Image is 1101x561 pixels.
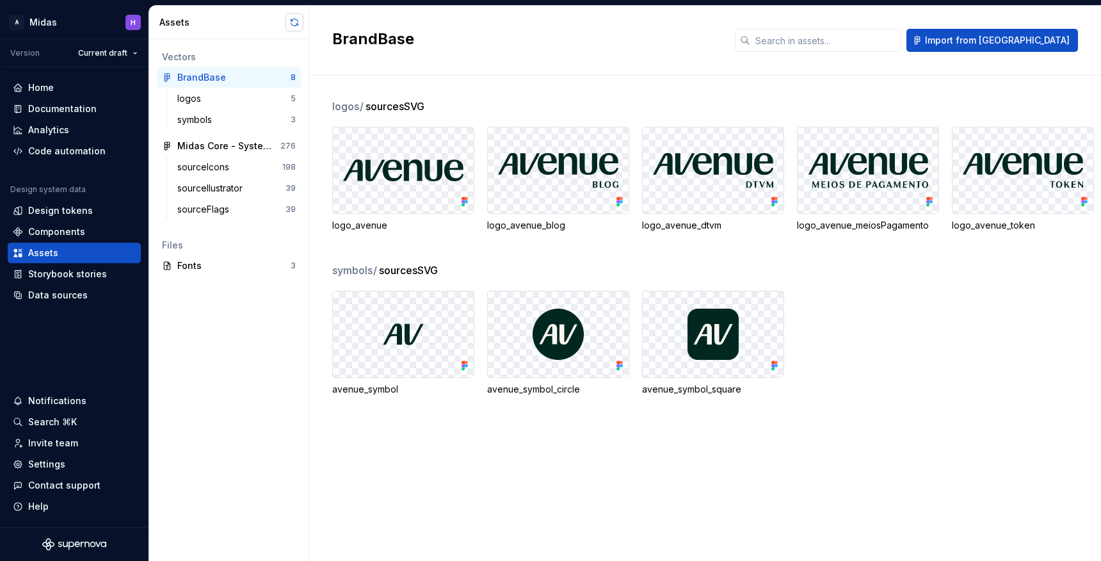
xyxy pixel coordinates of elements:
a: sourceFlags39 [172,199,301,220]
a: Fonts3 [157,256,301,276]
div: avenue_symbol_circle [487,383,629,396]
span: / [373,264,377,277]
a: Midas Core - SystemIcons v2276 [157,136,301,156]
div: symbols [177,113,217,126]
span: symbols [332,263,378,278]
div: Help [28,500,49,513]
div: 39 [285,183,296,193]
div: Settings [28,458,65,471]
span: / [360,100,364,113]
div: H [131,17,136,28]
div: Storybook stories [28,268,107,280]
span: Import from [GEOGRAPHIC_DATA] [925,34,1070,47]
button: Help [8,496,141,517]
div: avenue_symbol [332,383,474,396]
div: Assets [28,247,58,259]
div: 5 [291,93,296,104]
div: Documentation [28,102,97,115]
div: Design system data [10,184,86,195]
div: sourceFlags [177,203,234,216]
a: BrandBase8 [157,67,301,88]
button: Import from [GEOGRAPHIC_DATA] [906,29,1078,52]
h2: BrandBase [332,29,719,49]
div: sourceIlustrator [177,182,248,195]
div: A [9,15,24,30]
button: Contact support [8,475,141,496]
div: Version [10,48,40,58]
div: logo_avenue [332,219,474,232]
a: logos5 [172,88,301,109]
button: Search ⌘K [8,412,141,432]
div: 198 [282,162,296,172]
span: logos [332,99,364,114]
div: Midas Core - SystemIcons v2 [177,140,273,152]
a: Components [8,222,141,242]
button: Current draft [72,44,143,62]
div: Files [162,239,296,252]
div: sourceIcons [177,161,234,174]
div: 276 [280,141,296,151]
div: Midas [29,16,57,29]
div: Analytics [28,124,69,136]
div: logo_avenue_token [952,219,1094,232]
span: sourcesSVG [366,99,424,114]
button: AMidasH [3,8,146,36]
button: Notifications [8,391,141,411]
a: Assets [8,243,141,263]
div: logo_avenue_meiosPagamento [797,219,939,232]
a: Documentation [8,99,141,119]
div: 3 [291,115,296,125]
a: Design tokens [8,200,141,221]
div: Notifications [28,394,86,407]
div: Components [28,225,85,238]
div: Home [28,81,54,94]
div: Code automation [28,145,106,158]
span: sourcesSVG [379,263,438,278]
span: Current draft [78,48,127,58]
a: Data sources [8,285,141,305]
div: avenue_symbol_square [642,383,784,396]
div: Search ⌘K [28,416,77,428]
div: Vectors [162,51,296,63]
a: sourceIcons198 [172,157,301,177]
div: Fonts [177,259,291,272]
div: Data sources [28,289,88,302]
a: Analytics [8,120,141,140]
a: sourceIlustrator39 [172,178,301,199]
input: Search in assets... [750,29,901,52]
div: logos [177,92,206,105]
div: Invite team [28,437,78,450]
a: Storybook stories [8,264,141,284]
div: Assets [159,16,285,29]
div: Contact support [28,479,100,492]
div: logo_avenue_blog [487,219,629,232]
div: 3 [291,261,296,271]
div: BrandBase [177,71,226,84]
div: logo_avenue_dtvm [642,219,784,232]
div: 8 [291,72,296,83]
div: Design tokens [28,204,93,217]
a: Settings [8,454,141,475]
a: Invite team [8,433,141,453]
a: symbols3 [172,110,301,130]
div: 39 [285,204,296,215]
a: Home [8,77,141,98]
a: Code automation [8,141,141,161]
svg: Supernova Logo [42,538,106,551]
